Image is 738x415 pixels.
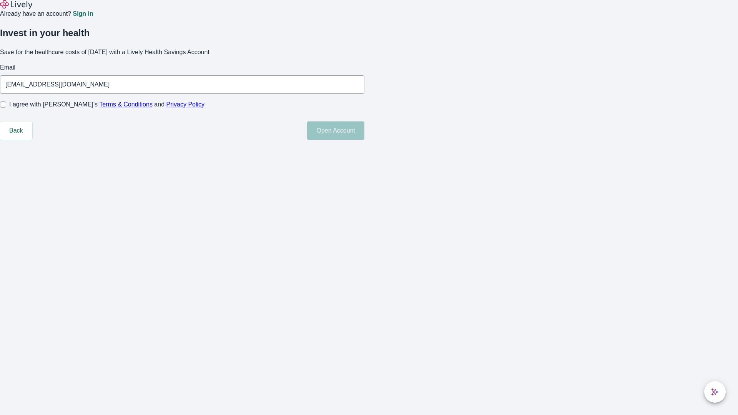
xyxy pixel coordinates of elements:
a: Sign in [73,11,93,17]
svg: Lively AI Assistant [711,388,719,396]
span: I agree with [PERSON_NAME]’s and [9,100,204,109]
button: chat [704,381,726,403]
a: Terms & Conditions [99,101,153,108]
a: Privacy Policy [166,101,205,108]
